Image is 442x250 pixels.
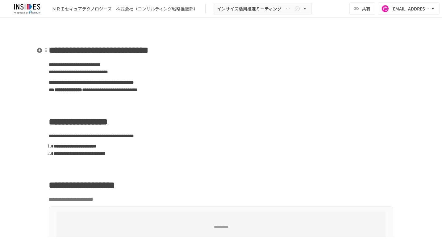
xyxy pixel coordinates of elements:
img: JmGSPSkPjKwBq77AtHmwC7bJguQHJlCRQfAXtnx4WuV [7,4,47,14]
div: ＮＲＩセキュアテクノロジーズ 株式会社（コンサルティング戦略推進部） [52,6,198,12]
button: [EMAIL_ADDRESS][DOMAIN_NAME] [378,2,440,15]
button: 共有 [349,2,375,15]
span: インサイズ活用推進ミーティング ～1回目～ [217,5,293,13]
button: インサイズ活用推進ミーティング ～1回目～ [213,3,312,15]
div: [EMAIL_ADDRESS][DOMAIN_NAME] [391,5,430,13]
span: 共有 [362,5,370,12]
